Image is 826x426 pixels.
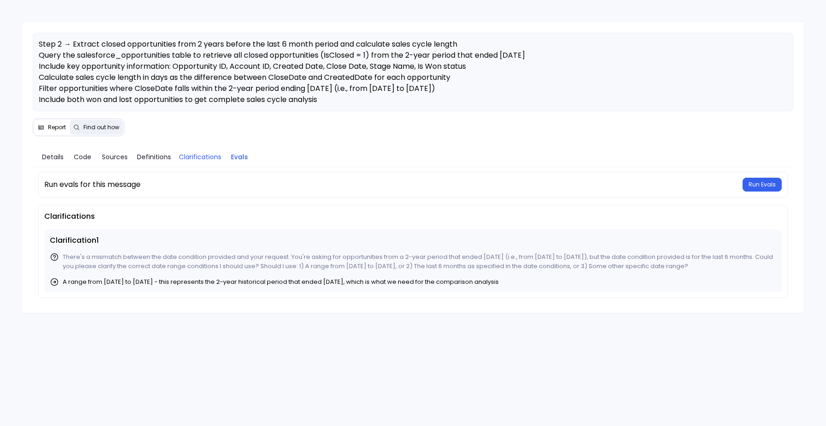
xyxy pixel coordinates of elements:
span: Run evals for this message [44,179,141,190]
span: Find out how [83,124,119,131]
span: Evals [231,152,248,162]
span: Sources [102,152,128,162]
button: Find out how [70,120,123,135]
span: Code [74,152,91,162]
p: There's a mismatch between the date condition provided and your request. You're asking for opport... [63,252,776,271]
button: Report [34,120,70,135]
span: Clarification 1 [50,235,776,246]
span: A range from [DATE] to [DATE] - this represents the 2-year historical period that ended [DATE], w... [63,277,499,287]
span: Details [42,152,64,162]
button: Run Evals [743,178,782,192]
span: Clarifications [44,211,782,222]
span: Step 2 → Extract closed opportunities from 2 years before the last 6 month period and calculate s... [39,39,525,116]
span: Run Evals [749,181,776,188]
span: Definitions [137,152,171,162]
span: Report [48,124,66,131]
span: Clarifications [179,152,221,162]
